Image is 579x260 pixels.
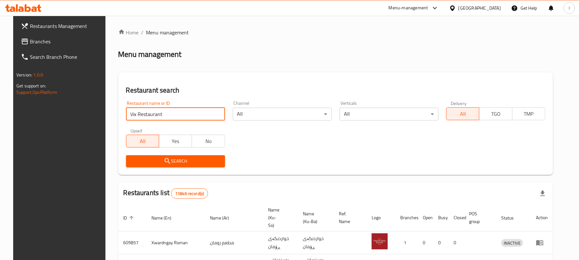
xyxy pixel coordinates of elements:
[131,128,142,133] label: Upsell
[395,231,418,254] td: 1
[30,38,105,45] span: Branches
[118,29,139,36] a: Home
[16,82,46,90] span: Get support on:
[449,204,464,231] th: Closed
[171,188,208,199] div: Total records count
[501,239,523,247] div: INACTIVE
[118,29,553,36] nav: breadcrumb
[16,18,110,34] a: Restaurants Management
[16,71,32,79] span: Version:
[162,137,189,146] span: Yes
[118,49,182,59] h2: Menu management
[268,206,290,229] span: Name (Ku-So)
[131,157,220,165] span: Search
[303,210,326,225] span: Name (Ku-Ba)
[30,22,105,30] span: Restaurants Management
[479,107,512,120] button: TGO
[449,109,477,119] span: All
[389,4,428,12] div: Menu-management
[469,210,488,225] span: POS group
[446,107,479,120] button: All
[569,4,570,12] span: l
[126,108,225,121] input: Search for restaurant name or ID..
[195,137,222,146] span: No
[458,4,501,12] div: [GEOGRAPHIC_DATA]
[233,108,332,121] div: All
[152,214,180,222] span: Name (En)
[433,204,449,231] th: Busy
[123,214,136,222] span: ID
[33,71,43,79] span: 1.0.0
[531,204,553,231] th: Action
[512,107,545,120] button: TMP
[449,231,464,254] td: 0
[123,188,208,199] h2: Restaurants list
[159,135,192,148] button: Yes
[118,231,147,254] td: 609857
[126,155,225,167] button: Search
[451,101,467,105] label: Delivery
[205,231,263,254] td: مطعم رومان
[418,204,433,231] th: Open
[339,108,439,121] div: All
[141,29,144,36] li: /
[146,29,189,36] span: Menu management
[171,191,208,197] span: 11846 record(s)
[147,231,205,254] td: Xwardngay Roman
[536,239,548,247] div: Menu
[433,231,449,254] td: 0
[395,204,418,231] th: Branches
[372,233,388,249] img: Xwardngay Roman
[30,53,105,61] span: Search Branch Phone
[192,135,225,148] button: No
[16,49,110,65] a: Search Branch Phone
[366,204,395,231] th: Logo
[482,109,510,119] span: TGO
[515,109,543,119] span: TMP
[16,34,110,49] a: Branches
[535,186,550,201] div: Export file
[16,88,57,96] a: Support.OpsPlatform
[129,137,157,146] span: All
[339,210,359,225] span: Ref. Name
[126,135,159,148] button: All
[263,231,298,254] td: خواردنگەی ڕۆمان
[126,85,545,95] h2: Restaurant search
[210,214,237,222] span: Name (Ar)
[501,214,522,222] span: Status
[418,231,433,254] td: 0
[298,231,334,254] td: خواردنگەی ڕۆمان
[501,239,523,247] span: INACTIVE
